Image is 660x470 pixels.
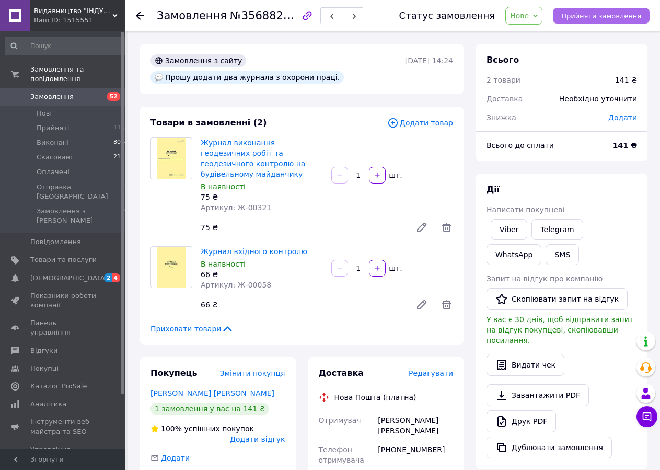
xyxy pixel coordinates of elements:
span: Артикул: Ж-00058 [201,281,271,289]
div: [PERSON_NAME] [PERSON_NAME] [376,411,455,440]
span: Повідомлення [30,237,81,247]
div: шт. [387,170,403,180]
a: WhatsApp [487,244,541,265]
a: [PERSON_NAME] [PERSON_NAME] [150,389,274,397]
div: Необхідно уточнити [553,87,643,110]
span: 4 [112,273,120,282]
div: [PHONE_NUMBER] [376,440,455,469]
button: Прийняти замовлення [553,8,650,24]
span: Показники роботи компанії [30,291,97,310]
span: Покупець [150,368,198,378]
span: Інструменти веб-майстра та SEO [30,417,97,436]
div: Замовлення з сайту [150,54,246,67]
span: 12 [121,182,128,201]
span: Доставка [319,368,364,378]
span: Артикул: Ж-00321 [201,203,271,212]
button: Дублювати замовлення [487,437,612,458]
button: Скопіювати запит на відгук [487,288,628,310]
span: 1118 [113,123,128,133]
span: Видалити [441,299,453,311]
span: Нові [37,109,52,118]
span: Замовлення [30,92,74,101]
span: Скасовані [37,153,72,162]
span: 52 [107,92,120,101]
span: Товари в замовленні (2) [150,118,267,128]
button: Чат з покупцем [636,406,657,427]
span: Додати відгук [230,435,285,443]
div: 66 ₴ [201,269,323,280]
span: 40 [121,207,128,225]
input: Пошук [5,37,129,55]
span: 1 [124,167,128,177]
span: Панель управління [30,318,97,337]
span: 52 [121,109,128,118]
span: Замовлення та повідомлення [30,65,125,84]
div: 141 ₴ [615,75,637,85]
button: SMS [546,244,579,265]
div: Прошу додати два журнала з охорони праці. [150,71,344,84]
span: Управління сайтом [30,445,97,464]
div: 75 ₴ [196,220,407,235]
span: 100% [161,425,182,433]
span: Виконані [37,138,69,147]
span: Телефон отримувача [319,445,364,464]
span: [DEMOGRAPHIC_DATA] [30,273,108,283]
div: шт. [387,263,403,273]
span: В наявності [201,182,246,191]
span: Додати [608,113,637,122]
span: В наявності [201,260,246,268]
span: Каталог ProSale [30,382,87,391]
span: Редагувати [409,369,453,377]
span: Запит на відгук про компанію [487,274,603,283]
span: №356882776 [230,9,304,22]
span: Аналітика [30,399,66,409]
button: Видати чек [487,354,564,376]
span: Замовлення [157,9,227,22]
span: Товари та послуги [30,255,97,265]
span: Нове [510,12,529,20]
span: Прийняті [37,123,69,133]
a: Viber [491,219,527,240]
div: Ваш ID: 1515551 [34,16,125,25]
b: 141 ₴ [613,141,637,150]
div: 1 замовлення у вас на 141 ₴ [150,403,269,415]
a: Журнал вхідного контролю [201,247,307,256]
span: Видавництво "ІНДУСТРІЯ" [34,6,112,16]
img: Журнал вхідного контролю [157,247,186,288]
span: Всього [487,55,519,65]
span: Додати товар [387,117,453,129]
a: Редагувати [411,217,432,238]
a: Редагувати [411,294,432,315]
span: У вас є 30 днів, щоб відправити запит на відгук покупцеві, скопіювавши посилання. [487,315,633,345]
span: Дії [487,185,500,194]
span: 2 товари [487,76,520,84]
span: 2 [104,273,112,282]
span: Змінити покупця [220,369,285,377]
span: Додати [161,454,190,462]
span: Отправка [GEOGRAPHIC_DATA] [37,182,121,201]
div: Нова Пошта (платна) [332,392,419,403]
img: Журнал виконання геодезичних робіт та геодезичного контролю на будівельному майданчику [157,138,186,179]
img: :speech_balloon: [155,73,163,82]
span: Відгуки [30,346,57,356]
span: Прийняти замовлення [561,12,641,20]
span: Написати покупцеві [487,205,564,214]
span: Видалити [441,221,453,234]
span: Оплачені [37,167,70,177]
time: [DATE] 14:24 [405,56,453,65]
div: Статус замовлення [399,10,495,21]
span: Замовлення з [PERSON_NAME] [37,207,121,225]
span: Покупці [30,364,59,373]
div: Повернутися назад [136,10,144,21]
span: Доставка [487,95,523,103]
span: 8094 [113,138,128,147]
span: 2123 [113,153,128,162]
span: Приховати товари [150,324,234,334]
a: Журнал виконання геодезичних робіт та геодезичного контролю на будівельному майданчику [201,139,305,178]
span: Всього до сплати [487,141,554,150]
div: 66 ₴ [196,297,407,312]
a: Telegram [531,219,583,240]
div: успішних покупок [150,423,254,434]
span: Отримувач [319,416,361,425]
a: Друк PDF [487,410,556,432]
